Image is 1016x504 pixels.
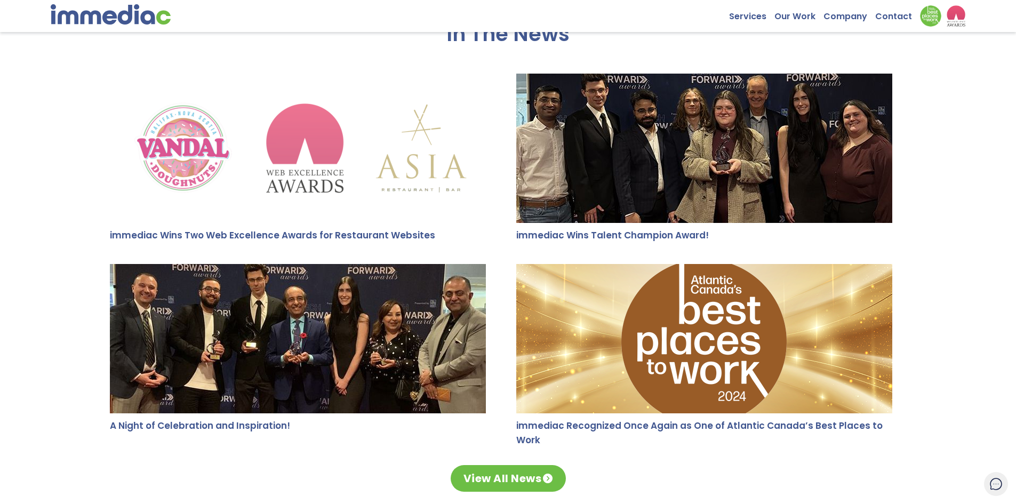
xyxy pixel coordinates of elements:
a: immediac Recognized Once Again as One of Atlantic Canada’s Best Places to Work [516,419,883,446]
a: A Night of Celebration and Inspiration! [110,419,290,432]
a: immediac Wins Two Web Excellence Awards for Restaurant Websites [110,229,435,242]
a: View All News [451,465,566,492]
img: logo2_wea_nobg.webp [947,5,965,27]
img: immediac Wins Talent Champion Award! [516,74,892,223]
img: Down [920,5,941,27]
a: Services [729,5,774,22]
img: immediac Wins Two Web Excellence Awards for Restaurant Websites [110,74,486,223]
img: immediac [51,4,171,25]
a: Company [823,5,875,22]
img: A Night of Celebration and Inspiration! [110,264,486,413]
img: immediac Recognized Once Again as One of Atlantic Canada’s Best Places to Work [516,264,892,413]
h2: In The News [441,21,575,47]
a: Our Work [774,5,823,22]
a: immediac Wins Talent Champion Award! [516,229,709,242]
a: Contact [875,5,920,22]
